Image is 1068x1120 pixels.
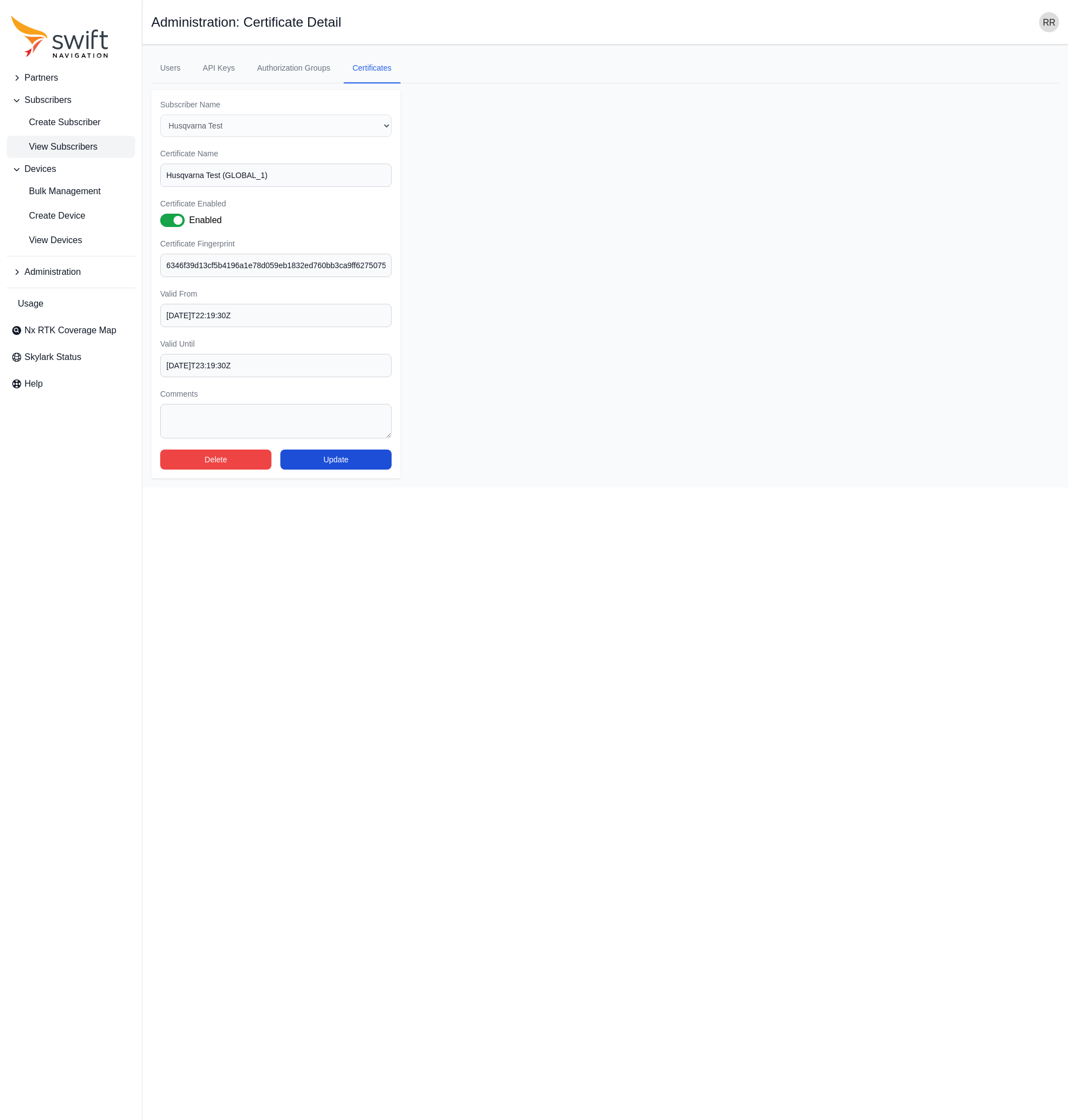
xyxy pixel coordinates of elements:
[24,162,56,176] span: Devices
[7,158,135,180] button: Devices
[7,180,135,203] a: Bulk Management
[160,288,392,299] label: Valid From
[151,53,190,83] a: Users
[160,115,392,137] select: Subscriber
[11,234,82,247] span: View Devices
[194,53,244,83] a: API Keys
[160,198,392,209] label: Certificate Enabled
[160,164,392,187] input: example-subscriber
[160,99,392,110] label: Subscriber Name
[7,319,135,342] a: Nx RTK Coverage Map
[24,324,116,337] span: Nx RTK Coverage Map
[7,111,135,134] a: Create Subscriber
[189,214,222,227] span: Enabled
[151,16,341,29] h1: Administration: Certificate Detail
[160,450,271,470] button: Delete
[248,53,339,83] a: Authorization Groups
[7,205,135,227] a: Create Device
[7,373,135,395] a: Help
[7,261,135,283] button: Administration
[24,265,81,279] span: Administration
[7,67,135,89] button: Partners
[7,89,135,111] button: Subscribers
[160,238,392,249] label: Certificate Fingerprint
[7,346,135,368] a: Skylark Status
[7,293,135,315] a: Usage
[24,351,81,364] span: Skylark Status
[160,388,392,399] label: Comments
[24,93,71,107] span: Subscribers
[11,116,101,129] span: Create Subscriber
[7,229,135,251] a: View Devices
[11,185,101,198] span: Bulk Management
[11,209,85,223] span: Create Device
[18,297,43,310] span: Usage
[24,377,43,391] span: Help
[7,136,135,158] a: View Subscribers
[1039,12,1059,32] img: user photo
[11,140,97,154] span: View Subscribers
[160,148,392,159] label: Certificate Name
[24,71,58,85] span: Partners
[344,53,400,83] a: Certificates
[160,338,392,349] label: Valid Until
[280,450,392,470] button: Update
